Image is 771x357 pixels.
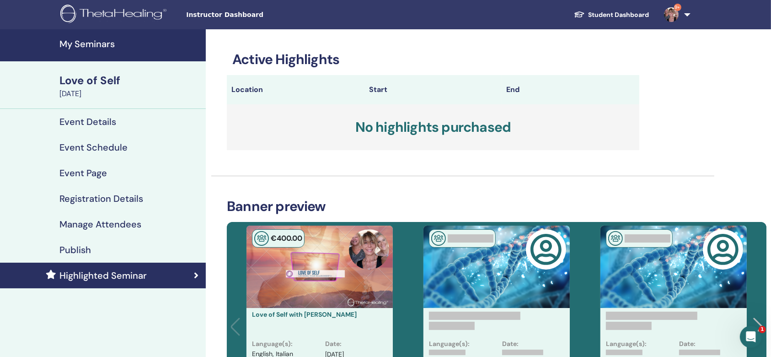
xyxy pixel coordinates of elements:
p: Language(s) : [252,339,293,349]
img: In-Person Seminar [254,231,269,246]
span: 9+ [674,4,681,11]
h4: Publish [59,244,91,255]
div: Love of Self [59,73,200,88]
img: user-circle-regular.svg [707,233,739,265]
h3: Banner preview [227,198,766,215]
span: € 400 .00 [271,233,302,243]
th: End [502,75,639,104]
h4: Event Page [59,168,107,178]
img: In-Person Seminar [608,231,623,246]
h4: Highlighted Seminar [59,270,147,281]
a: Student Dashboard [567,6,657,23]
h4: Event Schedule [59,142,128,153]
p: Language(s): [606,339,647,349]
img: logo.png [60,5,170,25]
p: Date: [679,339,696,349]
span: Instructor Dashboard [186,10,323,20]
img: user-circle-regular.svg [530,233,562,265]
h4: My Seminars [59,38,200,49]
a: Love of Self[DATE] [54,73,206,99]
p: Date : [325,339,342,349]
iframe: Intercom live chat [740,326,762,348]
h4: Registration Details [59,193,143,204]
div: [DATE] [59,88,200,99]
h4: Manage Attendees [59,219,141,230]
img: default.jpg [349,229,389,270]
h3: No highlights purchased [227,104,639,150]
p: Date: [502,339,519,349]
p: Language(s): [429,339,470,349]
img: In-Person Seminar [431,231,446,246]
h4: Event Details [59,116,116,127]
h3: Active Highlights [227,51,639,68]
th: Start [364,75,502,104]
a: Love of Self with [PERSON_NAME] [252,310,357,319]
span: 1 [759,326,766,333]
th: Location [227,75,364,104]
img: default.jpg [664,7,679,22]
img: graduation-cap-white.svg [574,11,585,18]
